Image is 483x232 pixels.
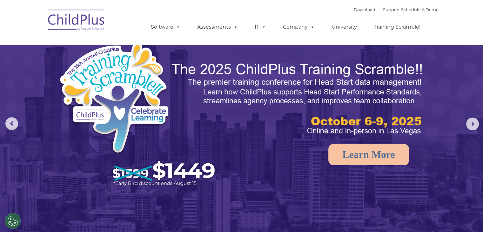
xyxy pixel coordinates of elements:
a: Company [277,21,321,33]
img: ChildPlus by Procare Solutions [45,5,108,37]
a: Schedule A Demo [401,7,439,12]
font: | [354,7,439,12]
a: Download [354,7,375,12]
span: Phone number [88,68,115,73]
a: Support [383,7,400,12]
a: Training Scramble!! [367,21,428,33]
a: University [325,21,363,33]
span: Last name [88,42,108,47]
button: Cookies Settings [5,213,21,229]
a: IT [248,21,272,33]
a: Software [144,21,187,33]
iframe: Chat Widget [379,163,483,232]
a: Learn More [328,144,409,165]
a: Assessments [191,21,244,33]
